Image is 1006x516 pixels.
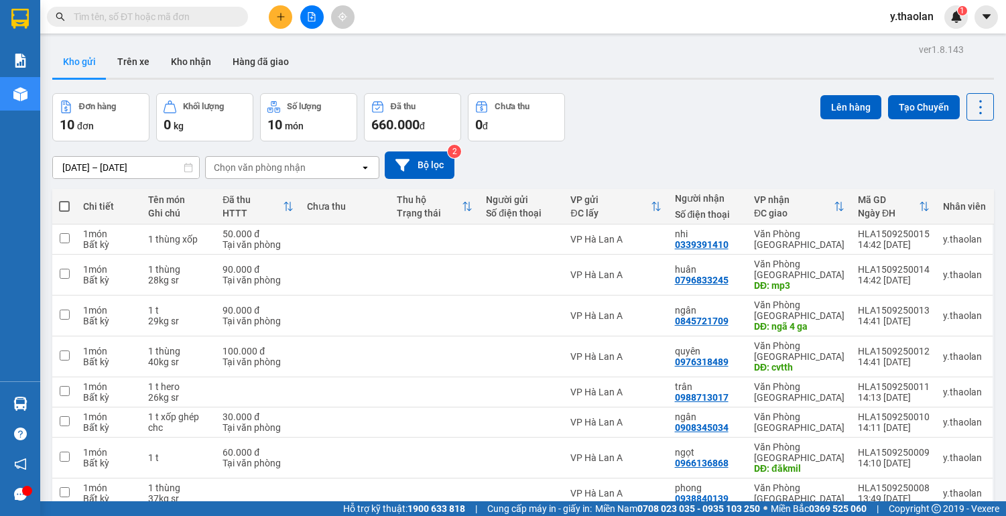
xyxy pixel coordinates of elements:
span: Miền Bắc [771,501,867,516]
div: y.thaolan [943,488,986,499]
div: 14:10 [DATE] [858,458,930,468]
div: Số điện thoại [486,208,557,218]
div: Thu hộ [397,194,462,205]
div: 29kg sr [148,316,210,326]
div: Chi tiết [83,201,135,212]
div: VP Hà Lan A [570,310,661,321]
span: plus [276,12,286,21]
div: VP Hà Lan A [570,488,661,499]
strong: 1900 633 818 [407,503,465,514]
span: Miền Nam [595,501,760,516]
div: HLA1509250011 [858,381,930,392]
div: 0938840139 [675,493,729,504]
button: Kho gửi [52,46,107,78]
div: VP Hà Lan A [570,351,661,362]
div: Bất kỳ [83,239,135,250]
div: ngân [675,411,741,422]
button: Khối lượng0kg [156,93,253,141]
button: Lên hàng [820,95,881,119]
button: caret-down [974,5,998,29]
div: 0976318489 [675,357,729,367]
div: VP Hà Lan A [570,269,661,280]
div: Tại văn phòng [223,422,294,433]
div: nhi [675,229,741,239]
div: y.thaolan [943,269,986,280]
th: Toggle SortBy [564,189,668,224]
div: 0988713017 [675,392,729,403]
div: 14:41 [DATE] [858,357,930,367]
span: Hỗ trợ kỹ thuật: [343,501,465,516]
button: Đã thu660.000đ [364,93,461,141]
span: 0 [475,117,483,133]
th: Toggle SortBy [390,189,479,224]
div: 0339391410 [675,239,729,250]
div: Văn Phòng [GEOGRAPHIC_DATA] [754,442,844,463]
div: Số lượng [287,102,321,111]
strong: 0369 525 060 [809,503,867,514]
div: ĐC giao [754,208,834,218]
div: y.thaolan [943,452,986,463]
div: VP Hà Lan A [570,452,661,463]
div: 0796833245 [675,275,729,285]
button: file-add [300,5,324,29]
span: search [56,12,65,21]
span: | [475,501,477,516]
div: 0845721709 [675,316,729,326]
div: Tại văn phòng [223,275,294,285]
div: ngân [675,305,741,316]
div: Bất kỳ [83,458,135,468]
img: warehouse-icon [13,87,27,101]
img: logo-vxr [11,9,29,29]
div: HLA1509250012 [858,346,930,357]
div: y.thaolan [943,417,986,428]
div: 37kg sr [148,493,210,504]
div: 1 thùng [148,346,210,357]
div: HTTT [223,208,283,218]
div: Số điện thoại [675,209,741,220]
div: Đơn hàng [79,102,116,111]
span: copyright [932,504,941,513]
span: Cung cấp máy in - giấy in: [487,501,592,516]
div: Mã GD [858,194,919,205]
div: Văn Phòng [GEOGRAPHIC_DATA] [754,259,844,280]
div: 50.000 đ [223,229,294,239]
div: 14:13 [DATE] [858,392,930,403]
th: Toggle SortBy [747,189,851,224]
div: 60.000 đ [223,447,294,458]
button: Chưa thu0đ [468,93,565,141]
div: 13:49 [DATE] [858,493,930,504]
div: VP gửi [570,194,650,205]
div: ver 1.8.143 [919,42,964,57]
div: 28kg sr [148,275,210,285]
div: Bất kỳ [83,357,135,367]
div: Chưa thu [495,102,529,111]
img: solution-icon [13,54,27,68]
div: huân [675,264,741,275]
svg: open [360,162,371,173]
span: | [877,501,879,516]
div: 90.000 đ [223,264,294,275]
div: 1 món [83,305,135,316]
div: 1 t [148,452,210,463]
div: DĐ: mp3 [754,280,844,291]
button: aim [331,5,355,29]
div: DĐ: ngã 4 ga [754,321,844,332]
div: 0908345034 [675,422,729,433]
button: Trên xe [107,46,160,78]
div: 1 t hero [148,381,210,392]
div: Đã thu [391,102,416,111]
div: Văn Phòng [GEOGRAPHIC_DATA] [754,340,844,362]
div: 1 món [83,229,135,239]
div: 30.000 đ [223,411,294,422]
div: VP Hà Lan A [570,387,661,397]
span: đ [483,121,488,131]
div: Văn Phòng [GEOGRAPHIC_DATA] [754,411,844,433]
div: 1 món [83,482,135,493]
div: Khối lượng [183,102,224,111]
div: HLA1509250008 [858,482,930,493]
div: y.thaolan [943,234,986,245]
div: HLA1509250013 [858,305,930,316]
div: DĐ: cvtth [754,362,844,373]
div: 90.000 đ [223,305,294,316]
div: VP Hà Lan A [570,417,661,428]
